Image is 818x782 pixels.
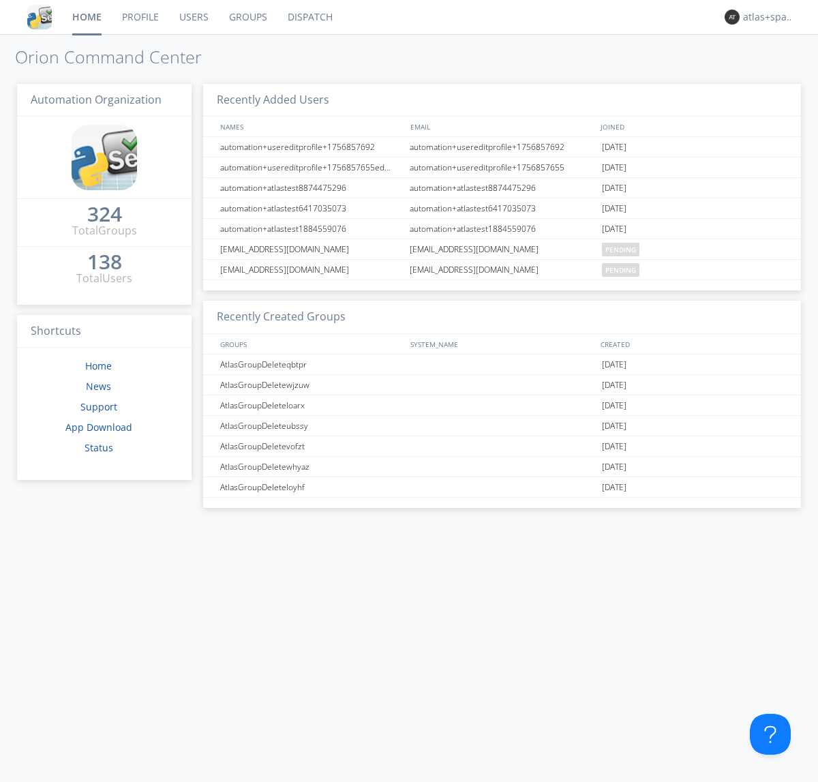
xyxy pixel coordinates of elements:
[217,457,406,477] div: AtlasGroupDeletewhyaz
[203,436,801,457] a: AtlasGroupDeletevofzt[DATE]
[406,178,599,198] div: automation+atlastest8874475296
[217,477,406,497] div: AtlasGroupDeleteloyhf
[602,137,626,157] span: [DATE]
[85,441,113,454] a: Status
[597,334,788,354] div: CREATED
[203,178,801,198] a: automation+atlastest8874475296automation+atlastest8874475296[DATE]
[602,375,626,395] span: [DATE]
[406,137,599,157] div: automation+usereditprofile+1756857692
[203,219,801,239] a: automation+atlastest1884559076automation+atlastest1884559076[DATE]
[743,10,794,24] div: atlas+spanish0002
[217,416,406,436] div: AtlasGroupDeleteubssy
[602,395,626,416] span: [DATE]
[217,219,406,239] div: automation+atlastest1884559076
[203,84,801,117] h3: Recently Added Users
[602,219,626,239] span: [DATE]
[217,260,406,280] div: [EMAIL_ADDRESS][DOMAIN_NAME]
[72,223,137,239] div: Total Groups
[217,178,406,198] div: automation+atlastest8874475296
[217,157,406,177] div: automation+usereditprofile+1756857655editedautomation+usereditprofile+1756857655
[602,355,626,375] span: [DATE]
[602,243,639,256] span: pending
[203,416,801,436] a: AtlasGroupDeleteubssy[DATE]
[203,375,801,395] a: AtlasGroupDeletewjzuw[DATE]
[87,207,122,223] a: 324
[217,137,406,157] div: automation+usereditprofile+1756857692
[203,198,801,219] a: automation+atlastest6417035073automation+atlastest6417035073[DATE]
[217,355,406,374] div: AtlasGroupDeleteqbtpr
[27,5,52,29] img: cddb5a64eb264b2086981ab96f4c1ba7
[407,334,597,354] div: SYSTEM_NAME
[203,457,801,477] a: AtlasGroupDeletewhyaz[DATE]
[203,355,801,375] a: AtlasGroupDeleteqbtpr[DATE]
[217,334,404,354] div: GROUPS
[203,157,801,178] a: automation+usereditprofile+1756857655editedautomation+usereditprofile+1756857655automation+usered...
[87,207,122,221] div: 324
[87,255,122,271] a: 138
[217,436,406,456] div: AtlasGroupDeletevofzt
[602,157,626,178] span: [DATE]
[602,416,626,436] span: [DATE]
[203,260,801,280] a: [EMAIL_ADDRESS][DOMAIN_NAME][EMAIL_ADDRESS][DOMAIN_NAME]pending
[217,117,404,136] div: NAMES
[217,198,406,218] div: automation+atlastest6417035073
[750,714,791,755] iframe: Toggle Customer Support
[602,263,639,277] span: pending
[602,436,626,457] span: [DATE]
[80,400,117,413] a: Support
[725,10,740,25] img: 373638.png
[217,395,406,415] div: AtlasGroupDeleteloarx
[406,157,599,177] div: automation+usereditprofile+1756857655
[406,219,599,239] div: automation+atlastest1884559076
[597,117,788,136] div: JOINED
[86,380,111,393] a: News
[85,359,112,372] a: Home
[203,137,801,157] a: automation+usereditprofile+1756857692automation+usereditprofile+1756857692[DATE]
[217,375,406,395] div: AtlasGroupDeletewjzuw
[203,477,801,498] a: AtlasGroupDeleteloyhf[DATE]
[406,198,599,218] div: automation+atlastest6417035073
[217,239,406,259] div: [EMAIL_ADDRESS][DOMAIN_NAME]
[602,178,626,198] span: [DATE]
[65,421,132,434] a: App Download
[602,457,626,477] span: [DATE]
[72,125,137,190] img: cddb5a64eb264b2086981ab96f4c1ba7
[17,315,192,348] h3: Shortcuts
[406,260,599,280] div: [EMAIL_ADDRESS][DOMAIN_NAME]
[203,301,801,334] h3: Recently Created Groups
[406,239,599,259] div: [EMAIL_ADDRESS][DOMAIN_NAME]
[31,92,162,107] span: Automation Organization
[602,477,626,498] span: [DATE]
[87,255,122,269] div: 138
[76,271,132,286] div: Total Users
[203,239,801,260] a: [EMAIL_ADDRESS][DOMAIN_NAME][EMAIL_ADDRESS][DOMAIN_NAME]pending
[407,117,597,136] div: EMAIL
[203,395,801,416] a: AtlasGroupDeleteloarx[DATE]
[602,198,626,219] span: [DATE]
